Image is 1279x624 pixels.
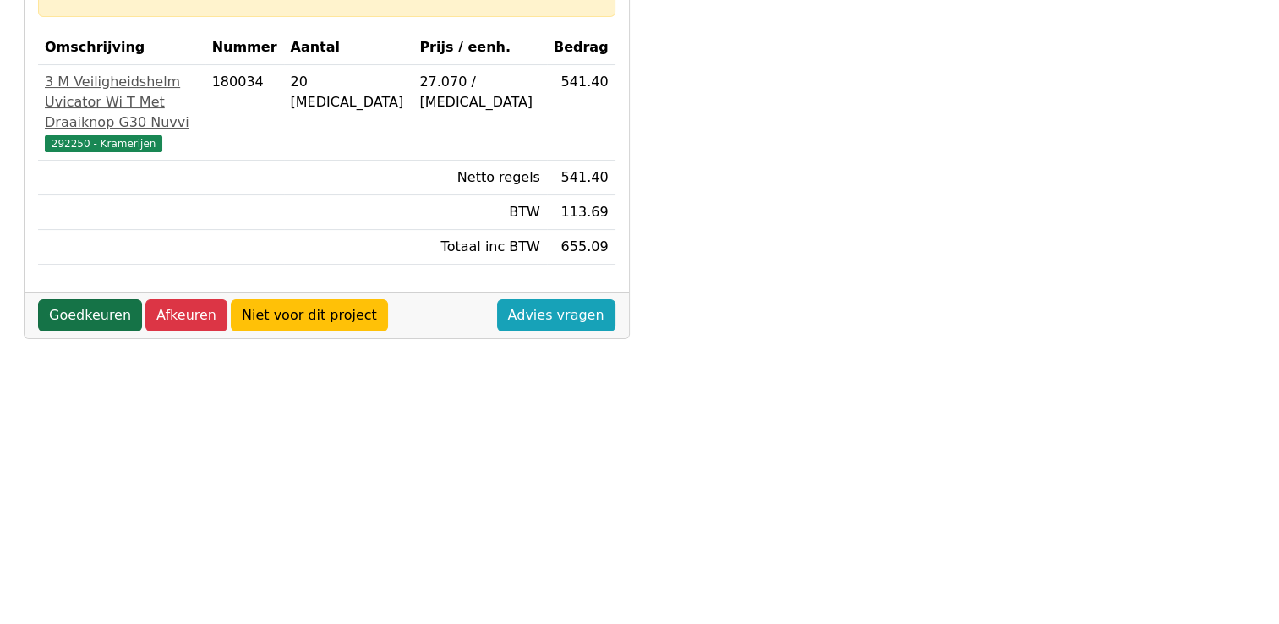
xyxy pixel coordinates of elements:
[547,65,615,161] td: 541.40
[291,72,407,112] div: 20 [MEDICAL_DATA]
[413,30,547,65] th: Prijs / eenh.
[45,135,162,152] span: 292250 - Kramerijen
[413,230,547,265] td: Totaal inc BTW
[45,72,199,133] div: 3 M Veiligheidshelm Uvicator Wi T Met Draaiknop G30 Nuvvi
[231,299,388,331] a: Niet voor dit project
[145,299,227,331] a: Afkeuren
[497,299,615,331] a: Advies vragen
[205,65,284,161] td: 180034
[205,30,284,65] th: Nummer
[38,30,205,65] th: Omschrijving
[419,72,540,112] div: 27.070 / [MEDICAL_DATA]
[413,161,547,195] td: Netto regels
[547,195,615,230] td: 113.69
[547,161,615,195] td: 541.40
[413,195,547,230] td: BTW
[284,30,413,65] th: Aantal
[45,72,199,153] a: 3 M Veiligheidshelm Uvicator Wi T Met Draaiknop G30 Nuvvi292250 - Kramerijen
[547,230,615,265] td: 655.09
[38,299,142,331] a: Goedkeuren
[547,30,615,65] th: Bedrag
